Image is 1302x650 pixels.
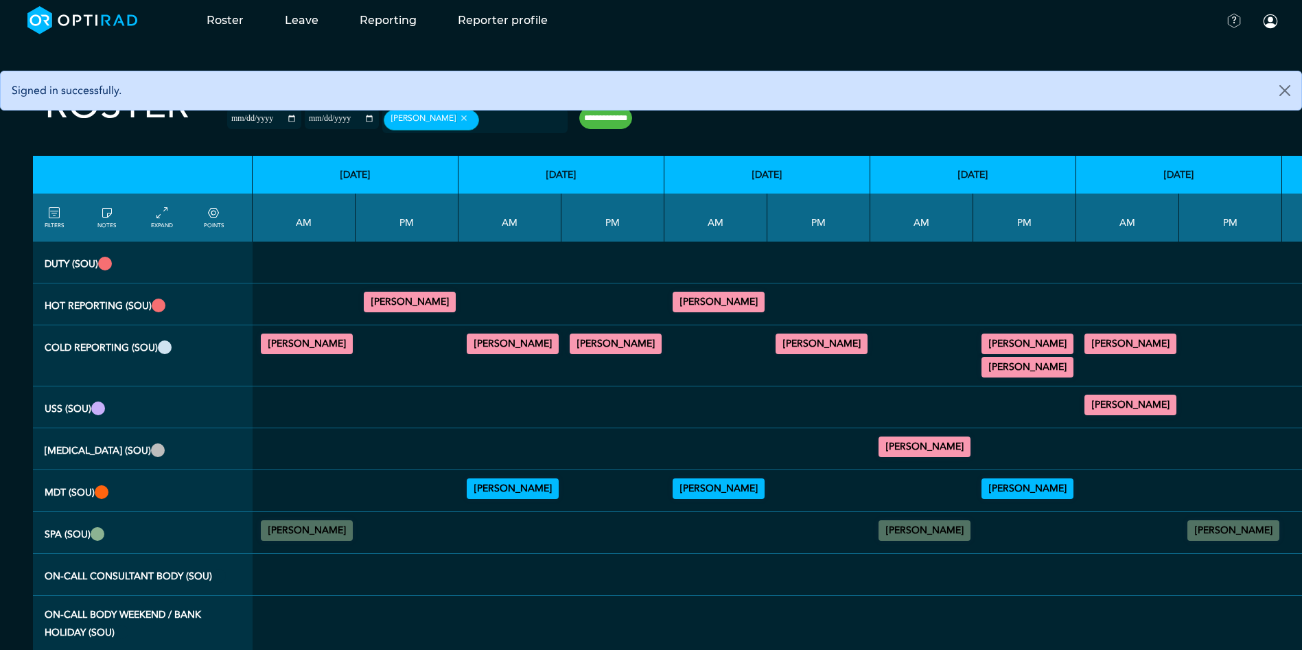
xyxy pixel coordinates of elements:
[1086,397,1174,413] summary: [PERSON_NAME]
[664,194,767,242] th: AM
[33,386,253,428] th: USS (SOU)
[673,478,765,499] div: Upper GI Cancer MDT 08:00 - 09:00
[561,194,664,242] th: PM
[879,437,970,457] div: General FLU 09:00 - 13:00
[664,156,870,194] th: [DATE]
[261,334,353,354] div: General MRI 11:00 - 13:00
[33,325,253,386] th: Cold Reporting (SOU)
[1076,194,1179,242] th: AM
[366,294,454,310] summary: [PERSON_NAME]
[776,334,868,354] div: General CT/General MRI 13:00 - 15:00
[467,334,559,354] div: General CT/General MRI 09:00 - 13:00
[870,194,973,242] th: AM
[458,194,561,242] th: AM
[45,205,64,230] a: FILTERS
[1268,71,1301,110] button: Close
[675,480,763,497] summary: [PERSON_NAME]
[263,336,351,352] summary: [PERSON_NAME]
[870,156,1076,194] th: [DATE]
[778,336,865,352] summary: [PERSON_NAME]
[1179,194,1282,242] th: PM
[881,439,968,455] summary: [PERSON_NAME]
[356,194,458,242] th: PM
[767,194,870,242] th: PM
[364,292,456,312] div: MRI Trauma & Urgent/CT Trauma & Urgent 13:00 - 17:00
[456,113,472,123] button: Remove item: '97e3e3f9-39bb-4959-b53e-e846ea2b57b3'
[879,520,970,541] div: No specified Site 07:00 - 09:00
[1084,395,1176,415] div: General US 09:00 - 13:00
[204,205,224,230] a: collapse/expand expected points
[253,194,356,242] th: AM
[482,115,550,127] input: null
[984,359,1071,375] summary: [PERSON_NAME]
[27,6,138,34] img: brand-opti-rad-logos-blue-and-white-d2f68631ba2948856bd03f2d395fb146ddc8fb01b4b6e9315ea85fa773367...
[469,336,557,352] summary: [PERSON_NAME]
[1084,334,1176,354] div: General MRI 07:00 - 09:00
[253,156,458,194] th: [DATE]
[151,205,173,230] a: collapse/expand entries
[469,480,557,497] summary: [PERSON_NAME]
[1076,156,1282,194] th: [DATE]
[881,522,968,539] summary: [PERSON_NAME]
[33,554,253,596] th: On-Call Consultant Body (SOU)
[467,478,559,499] div: Urology 08:00 - 09:00
[981,478,1073,499] div: VSP 14:00 - 15:00
[981,334,1073,354] div: General CT/General MRI 13:00 - 14:00
[263,522,351,539] summary: [PERSON_NAME]
[33,428,253,470] th: Fluoro (SOU)
[33,283,253,325] th: Hot Reporting (SOU)
[384,110,479,130] div: [PERSON_NAME]
[261,520,353,541] div: No specified Site 09:00 - 11:00
[45,82,189,128] h2: Roster
[973,194,1076,242] th: PM
[570,334,662,354] div: General CT/General MRI 14:00 - 15:00
[572,336,660,352] summary: [PERSON_NAME]
[33,512,253,554] th: SPA (SOU)
[458,156,664,194] th: [DATE]
[1086,336,1174,352] summary: [PERSON_NAME]
[981,357,1073,378] div: General CT/General MRI 15:00 - 17:00
[33,242,253,283] th: Duty (SOU)
[1189,522,1277,539] summary: [PERSON_NAME]
[984,336,1071,352] summary: [PERSON_NAME]
[1187,520,1279,541] div: No specified Site 13:00 - 15:00
[97,205,116,230] a: show/hide notes
[675,294,763,310] summary: [PERSON_NAME]
[984,480,1071,497] summary: [PERSON_NAME]
[33,470,253,512] th: MDT (SOU)
[673,292,765,312] div: CT Trauma & Urgent/MRI Trauma & Urgent 09:00 - 13:00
